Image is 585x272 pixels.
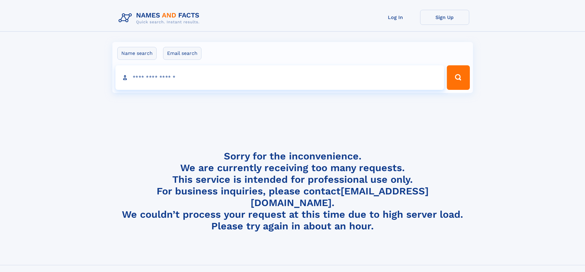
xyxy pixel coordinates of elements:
[447,65,470,90] button: Search Button
[116,150,469,232] h4: Sorry for the inconvenience. We are currently receiving too many requests. This service is intend...
[115,65,444,90] input: search input
[251,185,429,209] a: [EMAIL_ADDRESS][DOMAIN_NAME]
[163,47,201,60] label: Email search
[116,10,205,26] img: Logo Names and Facts
[420,10,469,25] a: Sign Up
[371,10,420,25] a: Log In
[117,47,157,60] label: Name search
